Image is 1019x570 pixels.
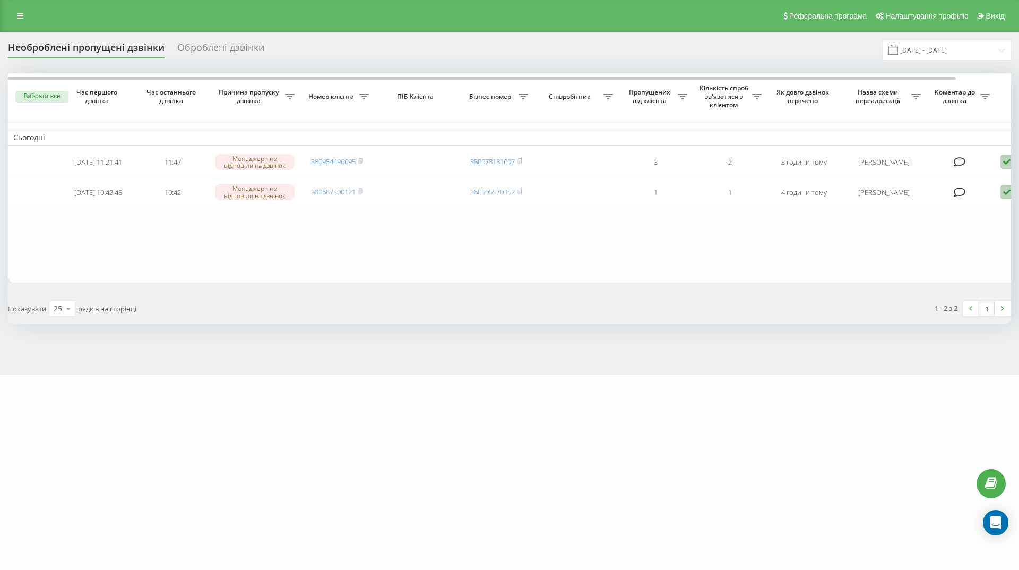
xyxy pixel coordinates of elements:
[308,92,354,101] font: Номер клієнта
[986,12,1005,20] font: Вихід
[146,88,196,105] font: Час останнього дзвінка
[8,304,46,313] font: Показувати
[15,91,68,103] button: Вибрати все
[397,92,434,101] font: ПІБ Клієнта
[885,12,968,20] font: Налаштування профілю
[224,154,286,170] font: Менеджери не відповіли на дзвінок
[23,92,60,100] font: Вибрати все
[165,157,181,167] font: 11:47
[224,184,286,200] font: Менеджери не відповіли на дзвінок
[76,88,117,105] font: Час першого дзвінка
[856,88,900,105] font: Назва схеми переадресації
[549,92,591,101] font: Співробітник
[858,188,910,197] font: [PERSON_NAME]
[469,92,511,101] font: Бізнес номер
[728,188,732,197] font: 1
[983,510,1008,535] div: Open Intercom Messenger
[311,187,356,197] a: 380687300121
[74,188,122,197] font: [DATE] 10:42:45
[74,157,122,167] font: [DATE] 11:21:41
[629,88,670,105] font: Пропущених від клієнта
[470,157,515,166] a: 380678181607
[858,157,910,167] font: [PERSON_NAME]
[776,88,829,105] font: Як довго дзвінок втрачено
[13,132,45,142] font: Сьогодні
[781,157,827,167] font: 3 години тому
[54,303,62,313] font: 25
[935,88,975,105] font: Коментар до дзвінка
[728,157,732,167] font: 2
[654,157,658,167] font: 3
[654,188,658,197] font: 1
[165,188,181,197] font: 10:42
[985,304,989,313] font: 1
[789,12,867,20] font: Реферальна програма
[8,41,165,54] font: Необроблені пропущені дзвінки
[311,157,356,166] a: 380954496695
[78,304,136,313] font: рядків на сторінці
[935,303,957,313] font: 1 - 2 з 2
[470,187,515,197] a: 380505570352
[177,41,264,54] font: Оброблені дзвінки
[781,188,827,197] font: 4 години тому
[700,83,748,109] font: Кількість спроб зв'язатися з клієнтом
[219,88,279,105] font: Причина пропуску дзвінка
